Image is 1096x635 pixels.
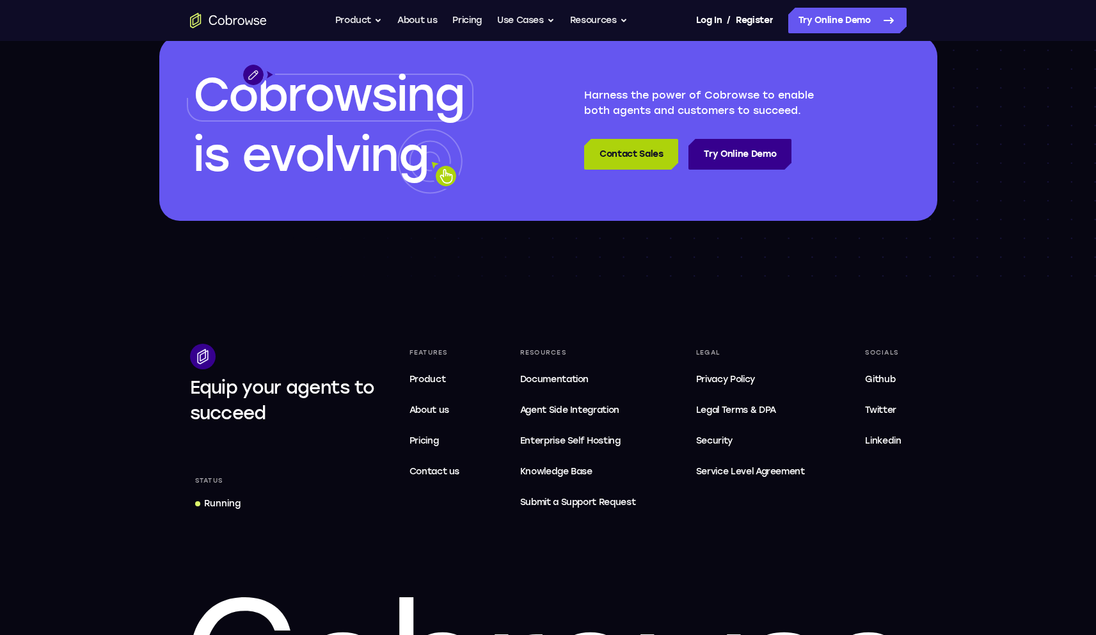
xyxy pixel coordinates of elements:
a: Contact us [404,459,465,485]
span: Documentation [520,374,589,385]
a: Documentation [515,367,641,392]
a: Submit a Support Request [515,490,641,515]
a: Linkedin [860,428,906,454]
a: About us [404,398,465,423]
p: Harness the power of Cobrowse to enable both agents and customers to succeed. [584,88,841,118]
div: Features [404,344,465,362]
div: Status [190,472,228,490]
span: About us [409,405,449,415]
div: Socials [860,344,906,362]
a: Running [190,492,246,515]
a: Try Online Demo [688,139,791,170]
span: Cobrowsing [193,67,465,122]
div: Legal [691,344,810,362]
a: Pricing [404,428,465,454]
span: Agent Side Integration [520,403,636,418]
a: Go to the home page [190,13,267,28]
div: Resources [515,344,641,362]
a: Pricing [452,8,482,33]
a: Contact Sales [584,139,678,170]
span: Enterprise Self Hosting [520,433,636,449]
span: Service Level Agreement [696,464,805,479]
a: Legal Terms & DPA [691,398,810,423]
button: Resources [570,8,628,33]
span: Security [696,435,733,446]
span: / [727,13,731,28]
a: Security [691,428,810,454]
a: Log In [696,8,722,33]
span: is [193,127,229,182]
a: Service Level Agreement [691,459,810,485]
span: Linkedin [865,435,901,446]
a: Enterprise Self Hosting [515,428,641,454]
a: Privacy Policy [691,367,810,392]
span: Equip your agents to succeed [190,376,375,424]
button: Product [335,8,383,33]
span: Contact us [409,466,460,477]
a: Register [736,8,773,33]
a: Github [860,367,906,392]
a: Knowledge Base [515,459,641,485]
span: Product [409,374,446,385]
span: evolving [242,127,428,182]
a: About us [397,8,437,33]
button: Use Cases [497,8,555,33]
a: Twitter [860,398,906,423]
span: Github [865,374,895,385]
div: Running [204,497,241,510]
span: Pricing [409,435,439,446]
a: Try Online Demo [788,8,907,33]
span: Privacy Policy [696,374,755,385]
a: Agent Side Integration [515,398,641,423]
span: Knowledge Base [520,466,592,477]
span: Submit a Support Request [520,495,636,510]
span: Twitter [865,405,896,415]
a: Product [404,367,465,392]
span: Legal Terms & DPA [696,405,776,415]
